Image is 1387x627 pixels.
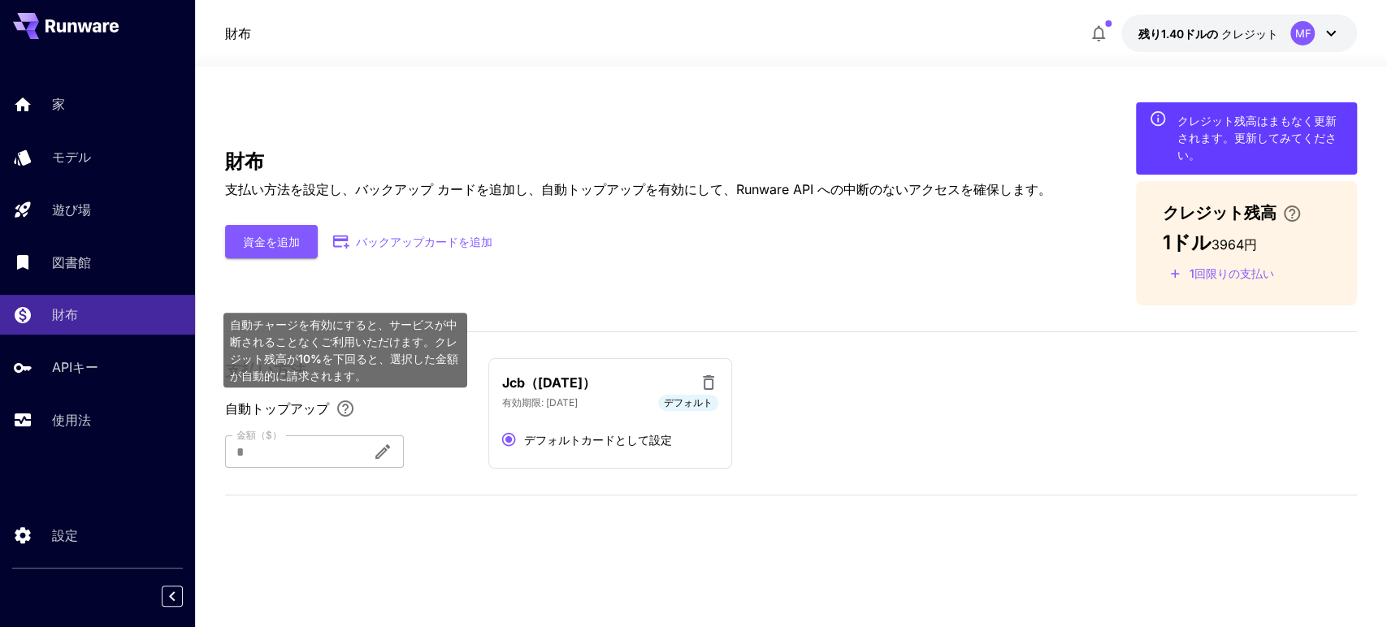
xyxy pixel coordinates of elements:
[225,24,251,43] a: 財布
[162,586,183,607] button: サイドバーを折りたたむ
[225,400,329,417] font: 自動トップアップ
[243,234,300,248] font: 資金を追加
[52,254,91,270] font: 図書館
[230,318,458,383] font: 自動チャージを有効にすると、サービスが中断されることなくご利用いただけます。クレジット残高が10%を下回ると、選択した金額が自動的に請求されます。
[225,24,251,43] nav: パンくず
[52,412,91,428] font: 使用法
[318,226,509,257] button: バックアップカードを追加
[174,582,195,611] div: サイドバーを折りたたむ
[225,149,264,173] font: 財布
[664,396,713,409] font: デフォルト
[1189,266,1273,280] font: 1回限りの支払い
[52,527,78,543] font: 設定
[524,433,672,447] font: デフォルトカードとして設定
[1162,231,1211,254] font: 1ドル
[225,225,318,258] button: 資金を追加
[1220,27,1277,41] font: クレジット
[1138,27,1217,41] font: 残り1.40ドルの
[1294,27,1311,40] font: MF
[1162,203,1276,223] font: クレジット残高
[236,429,282,441] font: 金額（$）
[1138,25,1277,42] div: 1.3964ドル
[502,374,596,391] font: Jcb（[DATE]）
[225,181,1051,197] font: 支払い方法を設定し、バックアップ カードを追加し、自動トップアップを有効にして、Runware API への中断のないアクセスを確保します。
[52,306,78,322] font: 財布
[1211,236,1243,253] font: 3964
[52,96,65,112] font: 家
[52,359,98,375] font: APIキー
[52,201,91,218] font: 遊び場
[356,234,492,248] font: バックアップカードを追加
[1162,261,1281,286] button: 一度限りの支払いで、定期的な支払いは発生しません
[502,396,578,409] font: 有効期限: [DATE]
[225,25,251,41] font: 財布
[1276,204,1308,223] button: カード情報を入力し、自動チャージ金額を選択していただくことで、サービスの中断を回避できます。残高が設定金額の10%を下回ると、自動的にアカウントにチャージされます。サービスをスムーズにご利用いた...
[1243,236,1256,253] font: 円
[1121,15,1357,52] button: 1.3964ドルMF
[52,149,91,165] font: モデル
[1177,114,1336,162] font: クレジット残高はまもなく更新されます。更新してみてください。
[329,399,362,418] button: 自動チャージを有効にすると、サービスが中断されることなくご利用いただけます。クレジット残高が10%を下回ると、選択した金額が自動的に請求されます。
